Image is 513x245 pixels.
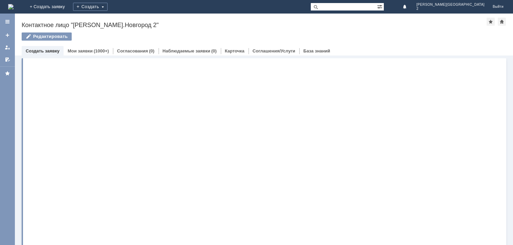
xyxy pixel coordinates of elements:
[498,18,506,26] div: Сделать домашней страницей
[417,3,485,7] span: [PERSON_NAME][GEOGRAPHIC_DATA]
[253,48,295,53] a: Соглашения/Услуги
[417,7,485,11] span: 2
[22,22,487,28] div: Контактное лицо "[PERSON_NAME].Новгород 2"
[68,48,93,53] a: Мои заявки
[73,3,108,11] div: Создать
[2,30,13,41] a: Создать заявку
[8,4,14,9] img: logo
[303,48,330,53] a: База знаний
[2,54,13,65] a: Мои согласования
[8,4,14,9] a: Перейти на домашнюю страницу
[149,48,155,53] div: (0)
[211,48,217,53] div: (0)
[2,42,13,53] a: Мои заявки
[487,18,495,26] div: Добавить в избранное
[117,48,148,53] a: Согласования
[94,48,109,53] div: (1000+)
[26,48,60,53] a: Создать заявку
[163,48,210,53] a: Наблюдаемые заявки
[377,3,384,9] span: Расширенный поиск
[225,48,244,53] a: Карточка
